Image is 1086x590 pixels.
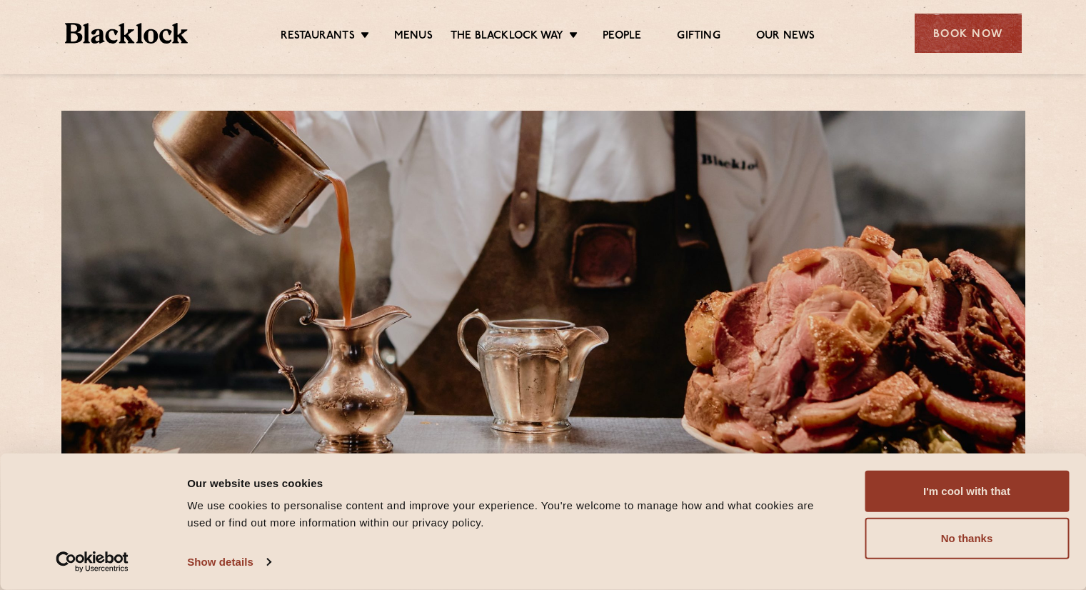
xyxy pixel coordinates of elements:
[30,551,155,573] a: Usercentrics Cookiebot - opens in a new window
[281,29,355,45] a: Restaurants
[187,497,833,531] div: We use cookies to personalise content and improve your experience. You're welcome to manage how a...
[756,29,815,45] a: Our News
[865,471,1069,512] button: I'm cool with that
[394,29,433,45] a: Menus
[677,29,720,45] a: Gifting
[187,474,833,491] div: Our website uses cookies
[65,23,188,44] img: BL_Textured_Logo-footer-cropped.svg
[865,518,1069,559] button: No thanks
[915,14,1022,53] div: Book Now
[603,29,641,45] a: People
[187,551,270,573] a: Show details
[451,29,563,45] a: The Blacklock Way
